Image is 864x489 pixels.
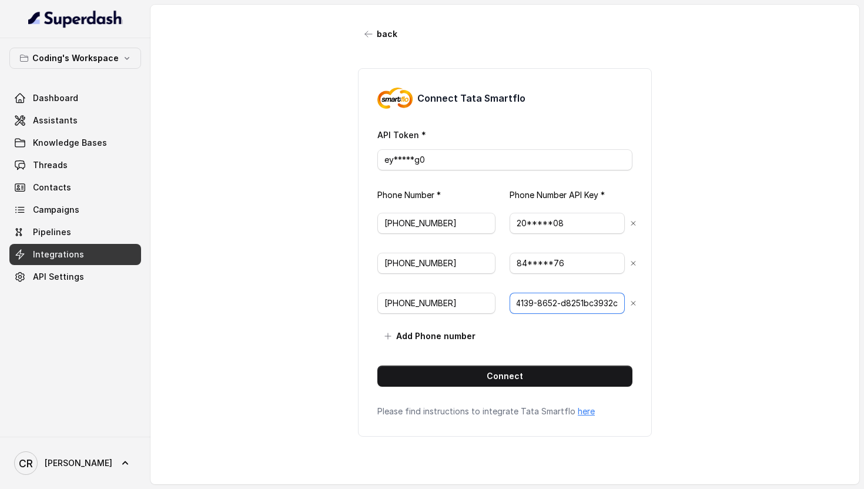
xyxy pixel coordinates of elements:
span: Threads [33,159,68,171]
text: CR [19,457,33,470]
p: Phone Number API Key * [510,189,632,201]
button: Coding's Workspace [9,48,141,69]
a: API Settings [9,266,141,287]
a: Contacts [9,177,141,198]
label: API Token * [377,130,426,140]
a: Campaigns [9,199,141,220]
span: Knowledge Bases [33,137,107,149]
span: Assistants [33,115,78,126]
a: [PERSON_NAME] [9,447,141,480]
span: Dashboard [33,92,78,104]
span: [PERSON_NAME] [45,457,112,469]
a: Threads [9,155,141,176]
h3: Connect Tata Smartflo [417,91,525,105]
button: Add Phone number [377,326,483,347]
span: Campaigns [33,204,79,216]
img: light.svg [28,9,123,28]
span: Integrations [33,249,84,260]
span: API Settings [33,271,84,283]
p: Please find instructions to integrate Tata Smartflo [377,406,632,417]
span: Pipelines [33,226,71,238]
a: Dashboard [9,88,141,109]
p: Phone Number * [377,189,505,201]
a: Knowledge Bases [9,132,141,153]
a: Pipelines [9,222,141,243]
p: Coding's Workspace [32,51,119,65]
button: Connect [377,366,632,387]
a: Integrations [9,244,141,265]
span: Contacts [33,182,71,193]
a: Assistants [9,110,141,131]
img: tata-smart-flo.8a5748c556e2c421f70c.png [377,88,413,109]
a: here [578,406,595,416]
button: back [358,24,404,45]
